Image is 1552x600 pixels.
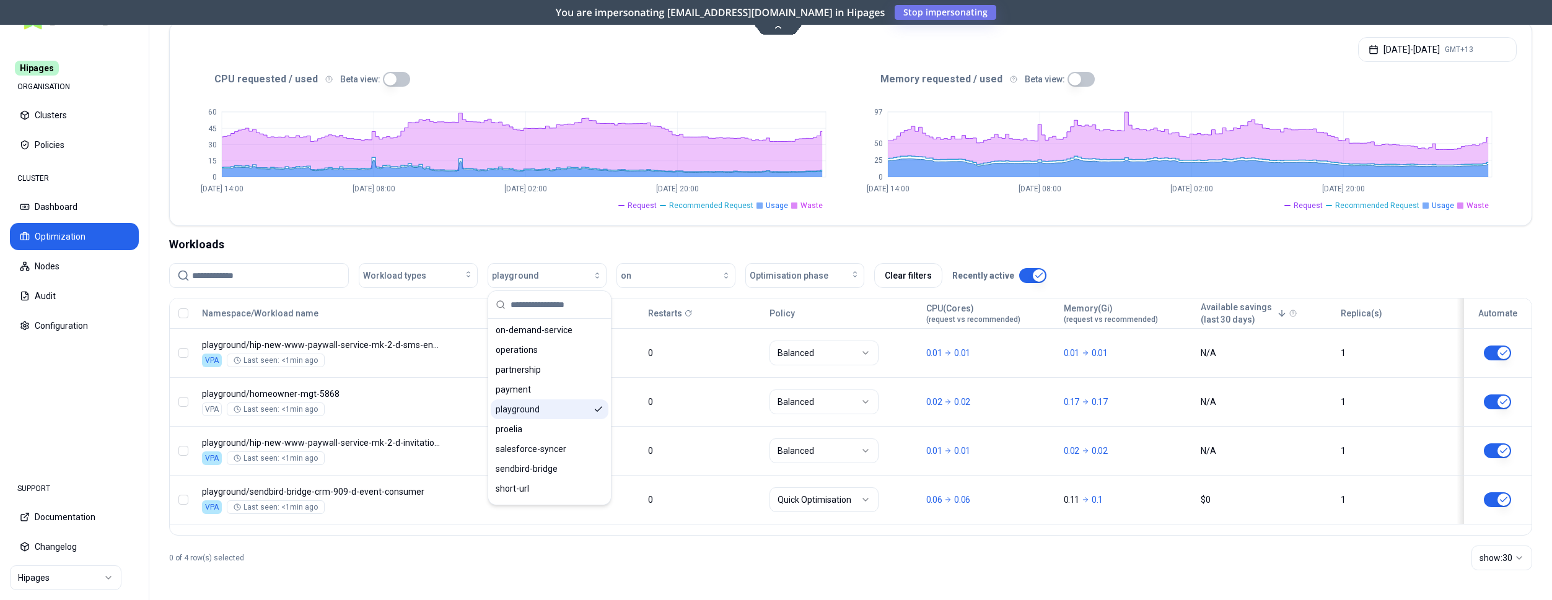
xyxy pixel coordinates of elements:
[851,72,1517,87] div: Memory requested / used
[488,263,607,288] button: playground
[10,166,139,191] div: CLUSTER
[10,74,139,99] div: ORGANISATION
[185,72,851,87] div: CPU requested / used
[208,141,217,149] tspan: 30
[10,131,139,159] button: Policies
[169,553,244,563] p: 0 of 4 row(s) selected
[202,339,440,351] p: hip-new-www-paywall-service-mk-2-d-sms-enquiry-daemon-consumer
[648,347,758,359] div: 0
[926,445,942,457] p: 0.01
[202,485,440,498] p: sendbird-bridge-crm-909-d-event-consumer
[208,157,217,165] tspan: 15
[616,263,735,288] button: on
[621,269,631,282] span: on
[234,502,318,512] div: Last seen: <1min ago
[10,503,139,531] button: Documentation
[800,201,823,211] span: Waste
[202,354,222,367] div: VPA
[1025,73,1065,85] p: Beta view:
[1201,493,1330,506] div: $0
[15,61,59,76] span: Hipages
[1201,347,1330,359] div: N/A
[766,201,788,211] span: Usage
[10,282,139,310] button: Audit
[926,396,942,408] p: 0.02
[669,201,753,211] span: Recommended Request
[745,263,864,288] button: Optimisation phase
[1092,493,1103,506] p: 0.1
[1341,445,1451,457] div: 1
[340,73,380,85] p: Beta view:
[874,139,883,148] tspan: 50
[926,315,1020,324] span: (request vs recommended)
[1019,185,1061,193] tspan: [DATE] 08:00
[1322,185,1365,193] tspan: [DATE] 20:00
[202,388,440,400] p: homeowner-mgt-5868
[926,301,1020,326] button: CPU(Cores)(request vs recommended)
[234,453,318,463] div: Last seen: <1min ago
[1064,445,1080,457] p: 0.02
[353,185,395,193] tspan: [DATE] 08:00
[10,193,139,220] button: Dashboard
[202,451,222,465] div: VPA
[504,185,547,193] tspan: [DATE] 02:00
[496,403,540,415] span: playground
[1064,302,1158,324] div: Memory(Gi)
[874,108,883,116] tspan: 97
[1294,201,1323,211] span: Request
[10,476,139,501] div: SUPPORT
[1092,347,1108,359] p: 0.01
[234,404,318,414] div: Last seen: <1min ago
[496,502,524,515] span: socium
[1201,445,1330,457] div: N/A
[10,533,139,560] button: Changelog
[867,185,910,193] tspan: [DATE] 14:00
[874,263,942,288] button: Clear filters
[874,156,883,165] tspan: 25
[363,269,426,282] span: Workload types
[1432,201,1454,211] span: Usage
[10,223,139,250] button: Optimization
[10,312,139,339] button: Configuration
[1092,396,1108,408] p: 0.17
[10,102,139,129] button: Clusters
[1201,301,1287,326] button: Available savings(last 30 days)
[954,493,970,506] p: 0.06
[496,482,529,495] span: short-url
[656,185,699,193] tspan: [DATE] 20:00
[648,445,758,457] div: 0
[1201,396,1330,408] div: N/A
[202,301,318,326] button: Namespace/Workload name
[496,383,531,396] span: payment
[952,269,1014,282] p: Recently active
[1470,307,1526,320] div: Automate
[648,396,758,408] div: 0
[1170,185,1213,193] tspan: [DATE] 02:00
[1064,396,1080,408] p: 0.17
[496,443,566,455] span: salesforce-syncer
[769,307,915,320] div: Policy
[954,347,970,359] p: 0.01
[359,263,478,288] button: Workload types
[926,302,1020,324] div: CPU(Cores)
[202,437,440,449] p: hip-new-www-paywall-service-mk-2-d-invitation-consumer
[208,108,217,116] tspan: 60
[492,269,539,282] span: playground
[628,201,657,211] span: Request
[496,344,538,356] span: operations
[10,253,139,280] button: Nodes
[1445,45,1473,54] span: GMT+13
[202,500,222,514] div: VPA
[208,124,217,133] tspan: 45
[954,396,970,408] p: 0.02
[496,363,541,376] span: partnership
[1064,493,1080,506] p: 0.11
[954,445,970,457] p: 0.01
[926,347,942,359] p: 0.01
[234,355,318,365] div: Last seen: <1min ago
[1467,201,1489,211] span: Waste
[169,236,1532,253] div: Workloads
[201,185,243,193] tspan: [DATE] 14:00
[926,493,942,506] p: 0.06
[750,269,828,282] span: Optimisation phase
